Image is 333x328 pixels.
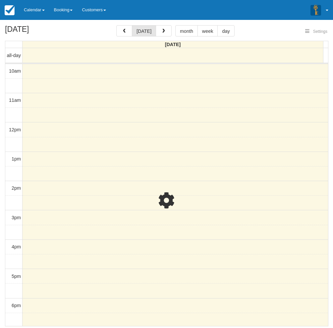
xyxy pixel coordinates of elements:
span: 10am [9,68,21,74]
button: day [217,25,234,36]
span: 5pm [12,274,21,279]
span: all-day [7,53,21,58]
span: 6pm [12,303,21,308]
button: week [197,25,218,36]
button: [DATE] [132,25,156,36]
span: [DATE] [165,42,181,47]
img: A3 [310,5,321,15]
button: month [175,25,198,36]
h2: [DATE] [5,25,89,37]
span: 11am [9,98,21,103]
button: Settings [301,27,331,36]
span: 2pm [12,185,21,191]
span: 4pm [12,244,21,249]
img: checkfront-main-nav-mini-logo.png [5,5,15,15]
span: 3pm [12,215,21,220]
span: 12pm [9,127,21,132]
span: Settings [313,29,327,34]
span: 1pm [12,156,21,162]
